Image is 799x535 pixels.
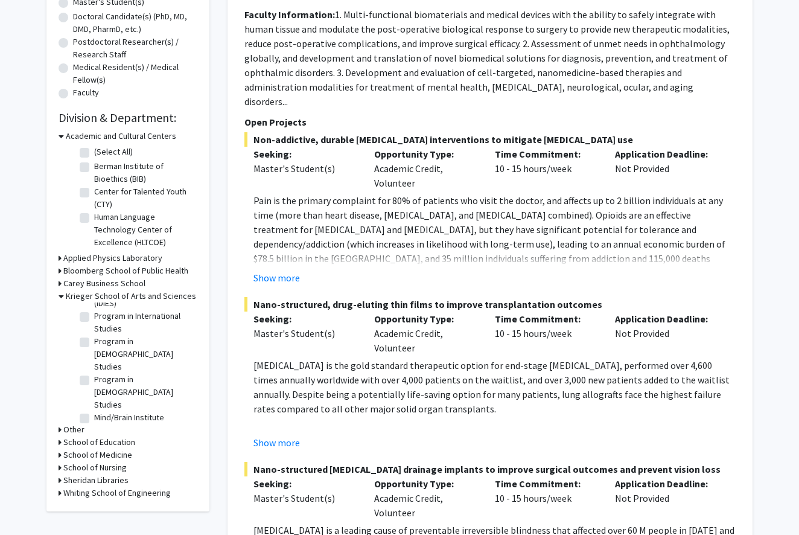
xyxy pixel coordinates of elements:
[63,252,162,264] h3: Applied Physics Laboratory
[94,146,133,158] label: (Select All)
[606,147,727,190] div: Not Provided
[244,115,736,129] p: Open Projects
[9,481,51,526] iframe: Chat
[374,312,477,326] p: Opportunity Type:
[365,147,486,190] div: Academic Credit, Volunteer
[253,476,356,491] p: Seeking:
[374,476,477,491] p: Opportunity Type:
[253,147,356,161] p: Seeking:
[94,373,194,411] label: Program in [DEMOGRAPHIC_DATA] Studies
[94,310,194,335] label: Program in International Studies
[615,476,718,491] p: Application Deadline:
[253,435,300,450] button: Show more
[374,147,477,161] p: Opportunity Type:
[365,476,486,520] div: Academic Credit, Volunteer
[73,86,99,99] label: Faculty
[63,264,188,277] h3: Bloomberg School of Public Health
[253,161,356,176] div: Master's Student(s)
[244,132,736,147] span: Non-addictive, durable [MEDICAL_DATA] interventions to mitigate [MEDICAL_DATA] use
[66,290,196,303] h3: Krieger School of Arts and Sciences
[94,335,194,373] label: Program in [DEMOGRAPHIC_DATA] Studies
[63,487,171,499] h3: Whiting School of Engineering
[486,147,606,190] div: 10 - 15 hours/week
[63,423,84,436] h3: Other
[94,411,164,424] label: Mind/Brain Institute
[73,61,197,86] label: Medical Resident(s) / Medical Fellow(s)
[73,10,197,36] label: Doctoral Candidate(s) (PhD, MD, DMD, PharmD, etc.)
[486,476,606,520] div: 10 - 15 hours/week
[63,436,135,449] h3: School of Education
[94,160,194,185] label: Berman Institute of Bioethics (BIB)
[615,312,718,326] p: Application Deadline:
[94,185,194,211] label: Center for Talented Youth (CTY)
[495,312,597,326] p: Time Commitment:
[63,474,129,487] h3: Sheridan Libraries
[253,358,736,416] p: [MEDICAL_DATA] is the gold standard therapeutic option for end-stage [MEDICAL_DATA], performed ov...
[253,491,356,505] div: Master's Student(s)
[253,326,356,341] div: Master's Student(s)
[253,271,300,285] button: Show more
[73,36,197,61] label: Postdoctoral Researcher(s) / Research Staff
[606,312,727,355] div: Not Provided
[495,476,597,491] p: Time Commitment:
[253,312,356,326] p: Seeking:
[244,462,736,476] span: Nano-structured [MEDICAL_DATA] drainage implants to improve surgical outcomes and prevent vision ...
[63,277,145,290] h3: Carey Business School
[94,211,194,249] label: Human Language Technology Center of Excellence (HLTCOE)
[495,147,597,161] p: Time Commitment:
[486,312,606,355] div: 10 - 15 hours/week
[244,297,736,312] span: Nano-structured, drug-eluting thin films to improve transplantation outcomes
[59,111,197,125] h2: Division & Department:
[615,147,718,161] p: Application Deadline:
[63,449,132,461] h3: School of Medicine
[66,130,176,143] h3: Academic and Cultural Centers
[244,8,335,21] b: Faculty Information:
[63,461,127,474] h3: School of Nursing
[606,476,727,520] div: Not Provided
[253,193,736,295] p: Pain is the primary complaint for 80% of patients who visit the doctor, and affects up to 2 billi...
[244,8,730,107] fg-read-more: 1. Multi-functional biomaterials and medical devices with the ability to safely integrate with hu...
[365,312,486,355] div: Academic Credit, Volunteer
